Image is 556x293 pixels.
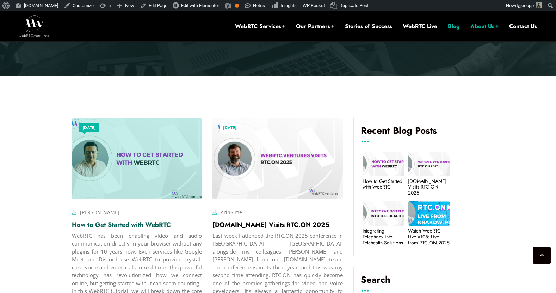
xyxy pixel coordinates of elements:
[79,123,99,132] a: [DATE]
[72,220,171,229] a: How to Get Started with WebRTC
[448,23,460,30] a: Blog
[221,209,242,216] a: ArinSime
[470,23,499,30] a: About Us
[296,23,334,30] a: Our Partners
[520,3,534,8] span: jenopp
[363,178,404,190] a: How to Get Started with WebRTC
[235,4,239,8] div: OK
[212,220,329,229] a: [DOMAIN_NAME] Visits RTC.ON 2025
[509,23,537,30] a: Contact Us
[80,209,119,216] a: [PERSON_NAME]
[363,228,404,246] a: Integrating Telephony into Telehealth Solutions
[345,23,392,30] a: Stories of Success
[235,23,285,30] a: WebRTC Services
[408,178,450,196] a: [DOMAIN_NAME] Visits RTC.ON 2025
[403,23,437,30] a: WebRTC Live
[280,3,297,8] span: Insights
[361,274,452,291] label: Search
[212,118,343,199] img: image
[181,3,219,8] span: Edit with Elementor
[408,228,450,246] a: Watch WebRTC Live #105: Live from RTC.ON 2025
[19,15,49,37] img: WebRTC.ventures
[361,125,452,141] h4: Recent Blog Posts
[220,123,240,132] a: [DATE]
